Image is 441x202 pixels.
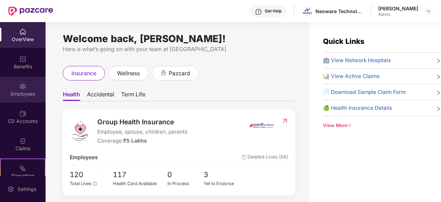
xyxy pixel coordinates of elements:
[204,169,240,181] span: 3
[436,74,441,80] span: right
[113,180,167,187] div: Health Card Available
[167,180,204,187] div: In Process
[87,91,114,101] span: Accidental
[70,153,98,162] span: Employees
[121,91,145,101] span: Term Life
[255,8,262,15] img: svg+xml;base64,PHN2ZyBpZD0iSGVscC0zMngzMiIgeG1sbnM9Imh0dHA6Ly93d3cudzMub3JnLzIwMDAvc3ZnIiB3aWR0aD...
[242,153,288,162] span: Deleted Lives (86)
[248,117,274,134] img: insurerIcon
[8,7,53,16] img: New Pazcare Logo
[19,165,26,172] img: svg+xml;base64,PHN2ZyB4bWxucz0iaHR0cDovL3d3dy53My5vcmcvMjAwMC9zdmciIHdpZHRoPSIyMSIgaGVpZ2h0PSIyMC...
[323,104,392,112] span: 🍏 Health Insurance Details
[19,83,26,90] img: svg+xml;base64,PHN2ZyBpZD0iRW1wbG95ZWVzIiB4bWxucz0iaHR0cDovL3d3dy53My5vcmcvMjAwMC9zdmciIHdpZHRoPS...
[323,88,405,96] span: 📄 Download Sample Claim Form
[302,8,312,15] img: Neoware%20new%20logo-compressed-1.png
[97,128,187,136] span: Employee, spouse, children, parents
[19,28,26,35] img: svg+xml;base64,PHN2ZyBpZD0iSG9tZSIgeG1sbnM9Imh0dHA6Ly93d3cudzMub3JnLzIwMDAvc3ZnIiB3aWR0aD0iMjAiIG...
[63,91,80,101] span: Health
[113,169,167,181] span: 117
[70,169,97,181] span: 120
[426,8,431,14] img: svg+xml;base64,PHN2ZyBpZD0iRHJvcGRvd24tMzJ4MzIiIHhtbG5zPSJodHRwOi8vd3d3LnczLm9yZy8yMDAwL3N2ZyIgd2...
[347,123,352,128] span: down
[242,155,246,160] img: deleteIcon
[70,181,91,186] span: Total Lives
[169,69,190,78] span: pazcard
[7,186,14,193] img: svg+xml;base64,PHN2ZyBpZD0iU2V0dGluZy0yMHgyMCIgeG1sbnM9Imh0dHA6Ly93d3cudzMub3JnLzIwMDAvc3ZnIiB3aW...
[19,110,26,117] img: svg+xml;base64,PHN2ZyBpZD0iQ0RfQWNjb3VudHMiIGRhdGEtbmFtZT0iQ0QgQWNjb3VudHMiIHhtbG5zPSJodHRwOi8vd3...
[97,137,187,145] div: Coverage:
[323,56,391,65] span: 🏥 View Network Hospitals
[204,180,240,187] div: Yet to Endorse
[436,58,441,65] span: right
[123,137,147,144] span: ₹5 Lakhs
[97,117,187,127] span: Group Health Insurance
[117,69,140,78] span: wellness
[70,121,90,141] img: logo
[378,12,418,17] div: Admin
[93,182,97,185] span: info-circle
[16,186,38,193] div: Settings
[19,56,26,62] img: svg+xml;base64,PHN2ZyBpZD0iQmVuZWZpdHMiIHhtbG5zPSJodHRwOi8vd3d3LnczLm9yZy8yMDAwL3N2ZyIgd2lkdGg9Ij...
[378,5,418,12] div: [PERSON_NAME]
[265,8,282,14] div: Get Help
[167,169,204,181] span: 0
[323,72,380,80] span: 📊 View Active Claims
[19,137,26,144] img: svg+xml;base64,PHN2ZyBpZD0iQ2xhaW0iIHhtbG5zPSJodHRwOi8vd3d3LnczLm9yZy8yMDAwL3N2ZyIgd2lkdGg9IjIwIi...
[281,117,288,124] img: RedirectIcon
[63,45,295,54] div: Here is what’s going on with your team at [GEOGRAPHIC_DATA]
[436,89,441,96] span: right
[71,69,96,78] span: insurance
[323,122,441,129] div: View More
[63,36,295,41] div: Welcome back, [PERSON_NAME]!
[1,172,45,179] div: Stepathon
[160,70,167,76] div: animation
[323,37,364,46] span: Quick Links
[315,8,364,15] div: Neoware Technology
[436,105,441,112] span: right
